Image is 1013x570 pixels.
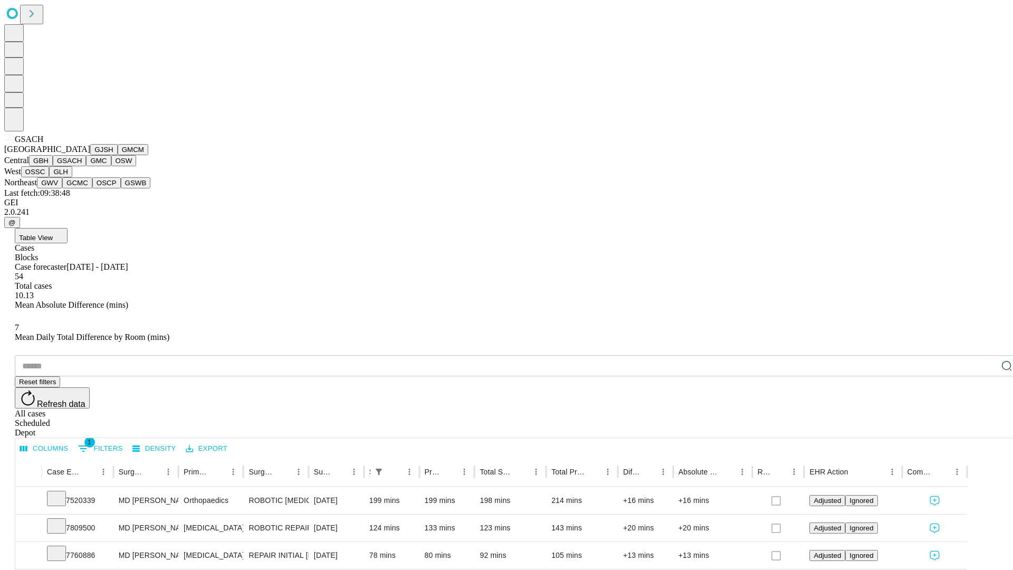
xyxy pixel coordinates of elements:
[849,497,873,505] span: Ignored
[4,207,1009,217] div: 2.0.241
[314,542,359,569] div: [DATE]
[146,464,161,479] button: Sort
[66,262,128,271] span: [DATE] - [DATE]
[119,542,173,569] div: MD [PERSON_NAME]
[15,300,128,309] span: Mean Absolute Difference (mins)
[21,547,36,565] button: Expand
[15,281,52,290] span: Total cases
[480,468,513,476] div: Total Scheduled Duration
[121,177,151,188] button: GSWB
[641,464,656,479] button: Sort
[623,542,668,569] div: +13 mins
[119,515,173,541] div: MD [PERSON_NAME]
[81,464,96,479] button: Sort
[62,177,92,188] button: GCMC
[15,323,19,332] span: 7
[19,378,56,386] span: Reset filters
[184,515,238,541] div: [MEDICAL_DATA]
[814,524,841,532] span: Adjusted
[720,464,735,479] button: Sort
[814,497,841,505] span: Adjusted
[849,524,873,532] span: Ignored
[47,542,108,569] div: 7760886
[96,464,111,479] button: Menu
[90,144,118,155] button: GJSH
[249,515,303,541] div: ROBOTIC REPAIR INITIAL [MEDICAL_DATA] REDUCIBLE AGE [DEMOGRAPHIC_DATA] OR MORE
[623,487,668,514] div: +16 mins
[4,198,1009,207] div: GEI
[130,441,179,457] button: Density
[37,177,62,188] button: GWV
[53,155,86,166] button: GSACH
[480,515,541,541] div: 123 mins
[119,487,173,514] div: MD [PERSON_NAME]
[809,468,848,476] div: EHR Action
[772,464,787,479] button: Sort
[845,495,877,506] button: Ignored
[226,464,241,479] button: Menu
[84,437,95,448] span: 1
[249,542,303,569] div: REPAIR INITIAL [MEDICAL_DATA] REDUCIBLE AGE [DEMOGRAPHIC_DATA] OR MORE
[678,515,747,541] div: +20 mins
[276,464,291,479] button: Sort
[332,464,347,479] button: Sort
[249,468,275,476] div: Surgery Name
[849,552,873,559] span: Ignored
[371,464,386,479] button: Show filters
[47,468,80,476] div: Case Epic Id
[37,400,85,408] span: Refresh data
[950,464,964,479] button: Menu
[15,272,23,281] span: 54
[935,464,950,479] button: Sort
[4,178,37,187] span: Northeast
[183,441,230,457] button: Export
[845,550,877,561] button: Ignored
[623,515,668,541] div: +20 mins
[551,487,613,514] div: 214 mins
[15,387,90,408] button: Refresh data
[86,155,111,166] button: GMC
[119,468,145,476] div: Surgeon Name
[551,468,585,476] div: Total Predicted Duration
[249,487,303,514] div: ROBOTIC [MEDICAL_DATA] TOTAL HIP
[425,515,470,541] div: 133 mins
[291,464,306,479] button: Menu
[15,262,66,271] span: Case forecaster
[4,167,21,176] span: West
[809,522,845,534] button: Adjusted
[849,464,864,479] button: Sort
[623,468,640,476] div: Difference
[442,464,457,479] button: Sort
[111,155,137,166] button: OSW
[369,487,414,514] div: 199 mins
[480,487,541,514] div: 198 mins
[47,515,108,541] div: 7809500
[425,542,470,569] div: 80 mins
[369,542,414,569] div: 78 mins
[29,155,53,166] button: GBH
[809,550,845,561] button: Adjusted
[529,464,543,479] button: Menu
[600,464,615,479] button: Menu
[21,166,50,177] button: OSSC
[809,495,845,506] button: Adjusted
[758,468,771,476] div: Resolved in EHR
[457,464,472,479] button: Menu
[845,522,877,534] button: Ignored
[92,177,121,188] button: OSCP
[586,464,600,479] button: Sort
[184,468,210,476] div: Primary Service
[4,188,70,197] span: Last fetch: 09:38:48
[551,515,613,541] div: 143 mins
[678,468,719,476] div: Absolute Difference
[787,464,801,479] button: Menu
[678,487,747,514] div: +16 mins
[735,464,750,479] button: Menu
[371,464,386,479] div: 1 active filter
[15,376,60,387] button: Reset filters
[75,440,126,457] button: Show filters
[47,487,108,514] div: 7520339
[656,464,671,479] button: Menu
[17,441,71,457] button: Select columns
[814,552,841,559] span: Adjusted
